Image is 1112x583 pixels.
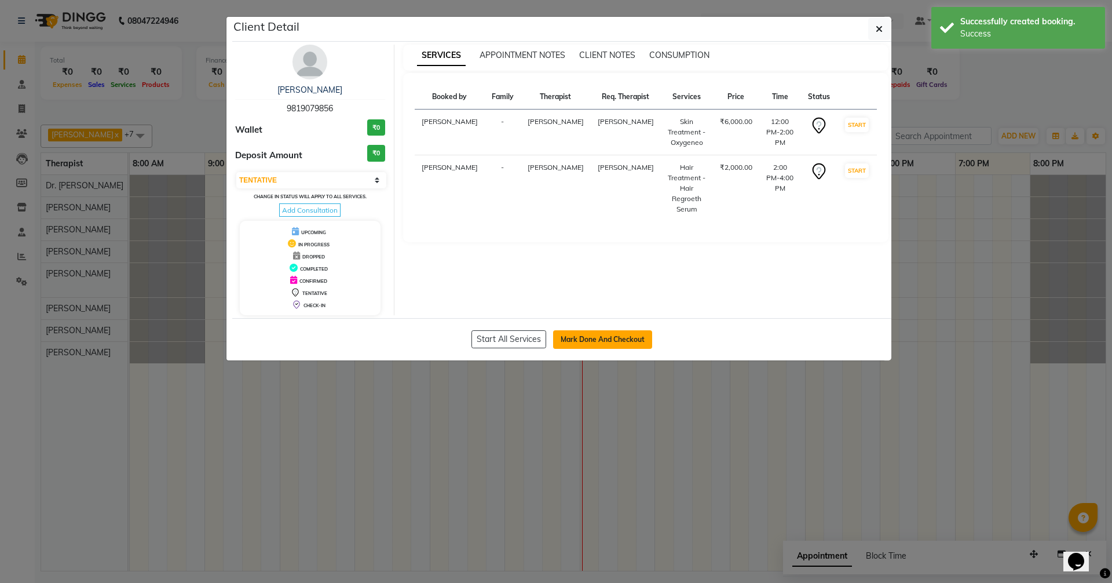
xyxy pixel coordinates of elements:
span: [PERSON_NAME] [598,163,654,172]
span: [PERSON_NAME] [528,117,584,126]
a: [PERSON_NAME] [277,85,342,95]
td: [PERSON_NAME] [415,110,485,155]
th: Status [801,85,837,110]
div: Skin Treatment - Oxygeneo [668,116,706,148]
th: Booked by [415,85,485,110]
span: TENTATIVE [302,290,327,296]
span: APPOINTMENT NOTES [480,50,565,60]
td: - [485,110,521,155]
div: ₹6,000.00 [720,116,752,127]
small: Change in status will apply to all services. [254,194,367,199]
td: 2:00 PM-4:00 PM [759,155,801,222]
span: SERVICES [417,45,466,66]
button: Start All Services [471,330,546,348]
span: CONFIRMED [299,278,327,284]
button: Mark Done And Checkout [553,330,652,349]
td: [PERSON_NAME] [415,155,485,222]
div: Successfully created booking. [960,16,1096,28]
button: START [845,163,869,178]
th: Family [485,85,521,110]
th: Therapist [521,85,591,110]
div: Hair Treatment - Hair Regroeth Serum [668,162,706,214]
th: Services [661,85,713,110]
th: Time [759,85,801,110]
h5: Client Detail [233,18,299,35]
span: UPCOMING [301,229,326,235]
h3: ₹0 [367,119,385,136]
div: ₹2,000.00 [720,162,752,173]
span: 9819079856 [287,103,333,114]
span: CLIENT NOTES [579,50,635,60]
span: CHECK-IN [303,303,325,308]
th: Price [713,85,759,110]
td: - [485,155,521,222]
span: [PERSON_NAME] [528,163,584,172]
th: Req. Therapist [591,85,661,110]
span: Wallet [235,123,262,137]
h3: ₹0 [367,145,385,162]
span: CONSUMPTION [649,50,709,60]
span: Deposit Amount [235,149,302,162]
span: COMPLETED [300,266,328,272]
span: IN PROGRESS [298,242,330,247]
button: START [845,118,869,132]
div: Success [960,28,1096,40]
span: [PERSON_NAME] [598,117,654,126]
iframe: chat widget [1063,537,1100,571]
span: Add Consultation [279,203,341,217]
img: avatar [292,45,327,79]
td: 12:00 PM-2:00 PM [759,110,801,155]
span: DROPPED [302,254,325,260]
